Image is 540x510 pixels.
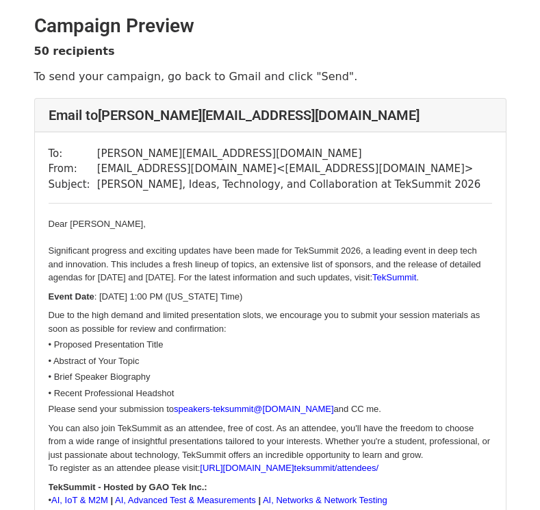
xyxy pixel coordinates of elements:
div: Dear [PERSON_NAME], [49,217,492,231]
td: [EMAIL_ADDRESS][DOMAIN_NAME] < [EMAIL_ADDRESS][DOMAIN_NAME] > [97,161,481,177]
strong: Event Date [49,291,94,302]
strong: | [111,495,114,505]
a: AI, IoT & M2M [51,495,108,505]
a: AI, Networks & Network Testing [263,495,387,505]
div: • [49,494,492,507]
div: • Brief Speaker Biography [49,370,492,384]
td: [PERSON_NAME], Ideas, Technology, and Collaboration at TekSummit 2026 [97,177,481,193]
td: From: [49,161,97,177]
a: [URL][DOMAIN_NAME]teksummit/attendees/ [200,463,378,473]
div: You can also join TekSummit as an attendee, free of cost. As an attendee, you'll have the freedom... [49,422,492,462]
div: To register as an attendee please visit: [49,461,492,475]
h4: Email to [PERSON_NAME][EMAIL_ADDRESS][DOMAIN_NAME] [49,107,492,123]
td: Subject: [49,177,97,193]
div: Significant progress and exciting updates have been made for TekSummit 2026, a leading event in d... [49,244,492,284]
div: Due to the high demand and limited presentation slots, we encourage you to submit your session ma... [49,308,492,335]
div: : [DATE] 1:00 PM ([US_STATE] Time) [49,290,492,304]
h2: Campaign Preview [34,14,506,38]
strong: 50 recipients [34,45,115,58]
td: To: [49,146,97,162]
div: • Proposed Presentation Title [49,338,492,352]
div: • Recent Professional Headshot [49,387,492,400]
td: [PERSON_NAME][EMAIL_ADDRESS][DOMAIN_NAME] [97,146,481,162]
a: AI, Advanced Test & Measurements [115,495,256,505]
div: Please send your submission to and CC me. [49,402,492,416]
strong: | [258,495,261,505]
p: To send your campaign, go back to Gmail and click "Send". [34,69,506,84]
div: • Abstract of Your Topic [49,354,492,368]
a: speakers-teksummit@[DOMAIN_NAME] [174,404,334,414]
strong: TekSummit - Hosted by GAO Tek Inc.: [49,482,207,492]
a: TekSummit [372,272,416,282]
